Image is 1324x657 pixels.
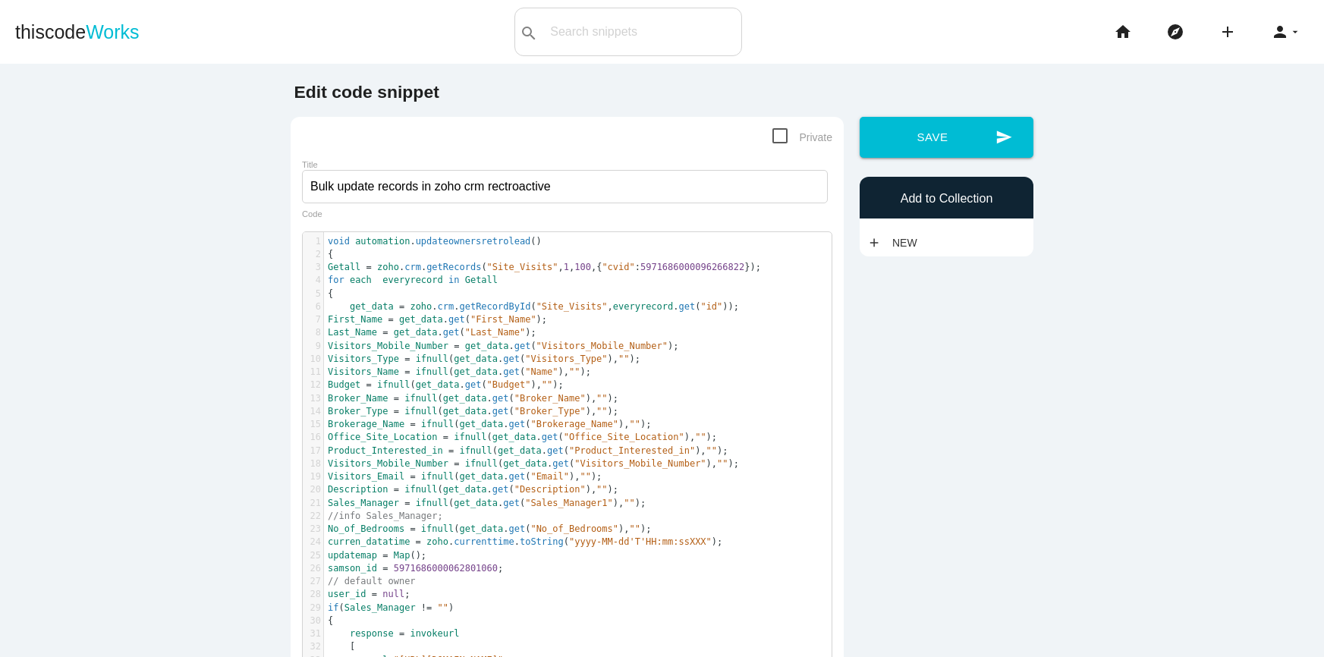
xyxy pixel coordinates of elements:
span: get [508,419,525,429]
span: First_Name [328,314,382,325]
span: get_data [454,354,498,364]
span: = [454,341,459,351]
span: zoho [410,301,432,312]
span: ( . ( ), ); [328,445,728,456]
span: = [416,536,421,547]
span: Broker_Type [328,406,388,417]
span: ( . ( ), ); [328,432,717,442]
span: ifnull [459,445,492,456]
span: get_data [465,341,509,351]
span: != [421,602,432,613]
span: ifnull [421,471,454,482]
span: samson_id [328,563,377,574]
span: ifnull [421,523,454,534]
span: ( . ( ), ); [328,523,651,534]
span: Visitors_Name [328,366,399,377]
span: = [394,406,399,417]
input: Search snippets [542,16,741,48]
span: automation [355,236,410,247]
span: ( . ( ), ); [328,458,739,469]
span: ( . ( ), ); [328,393,618,404]
span: crm [438,301,454,312]
span: Broker_Name [328,393,388,404]
span: Budget [328,379,360,390]
span: ifnull [465,458,498,469]
span: get_data [416,379,460,390]
i: search [520,9,538,58]
span: "Visitors_Mobile_Number" [574,458,706,469]
span: "Broker_Name" [514,393,586,404]
span: get [508,471,525,482]
span: get_data [350,301,394,312]
span: "" [542,379,552,390]
span: response [350,628,394,639]
span: Visitors_Mobile_Number [328,458,448,469]
span: "Name" [525,366,558,377]
span: "" [695,432,706,442]
span: = [454,458,459,469]
span: "" [706,445,717,456]
div: 16 [303,431,323,444]
span: ; [328,589,410,599]
i: add [867,229,881,256]
span: = [399,301,404,312]
span: get [514,341,531,351]
div: 20 [303,483,323,496]
i: add [1219,8,1237,56]
div: 21 [303,497,323,510]
span: "Brokerage_Name" [530,419,618,429]
span: get_data [399,314,443,325]
span: "Description" [514,484,586,495]
span: Brokerage_Name [328,419,404,429]
i: arrow_drop_down [1289,8,1301,56]
span: each [350,275,372,285]
span: = [404,354,410,364]
div: 5 [303,288,323,300]
span: 100 [574,262,591,272]
span: get [492,406,509,417]
span: ifnull [416,354,448,364]
span: Private [772,128,832,147]
span: get [443,327,460,338]
span: ( . ( ), ); [328,366,591,377]
div: 29 [303,602,323,615]
button: sendSave [860,117,1033,158]
div: 26 [303,562,323,575]
span: = [404,498,410,508]
span: zoho [426,536,448,547]
span: get [503,366,520,377]
div: 14 [303,405,323,418]
span: "cvid" [602,262,634,272]
span: "" [629,523,640,534]
span: = [382,550,388,561]
span: = [410,523,415,534]
div: 4 [303,274,323,287]
span: = [410,471,415,482]
span: Map [394,550,410,561]
i: explore [1166,8,1184,56]
span: { [328,288,333,299]
span: get_data [443,484,487,495]
span: updatemap [328,550,377,561]
span: "" [618,354,629,364]
label: Code [302,209,322,219]
div: 30 [303,615,323,627]
span: everyrecord [382,275,442,285]
span: get [503,354,520,364]
span: in [448,275,459,285]
span: "" [569,366,580,377]
span: = [372,589,377,599]
span: ( . ( ), ); [328,406,618,417]
span: = [410,419,415,429]
span: "Product_Interested_in" [569,445,695,456]
span: 5971686000062801060 [394,563,498,574]
span: curren_datatime [328,536,410,547]
span: "" [596,406,607,417]
span: ( . ( ), ); [328,471,602,482]
div: 17 [303,445,323,457]
span: "Office_Site_Location" [564,432,684,442]
span: "Site_Visits" [536,301,608,312]
div: 15 [303,418,323,431]
b: Edit code snippet [294,82,439,102]
span: zoho [377,262,399,272]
